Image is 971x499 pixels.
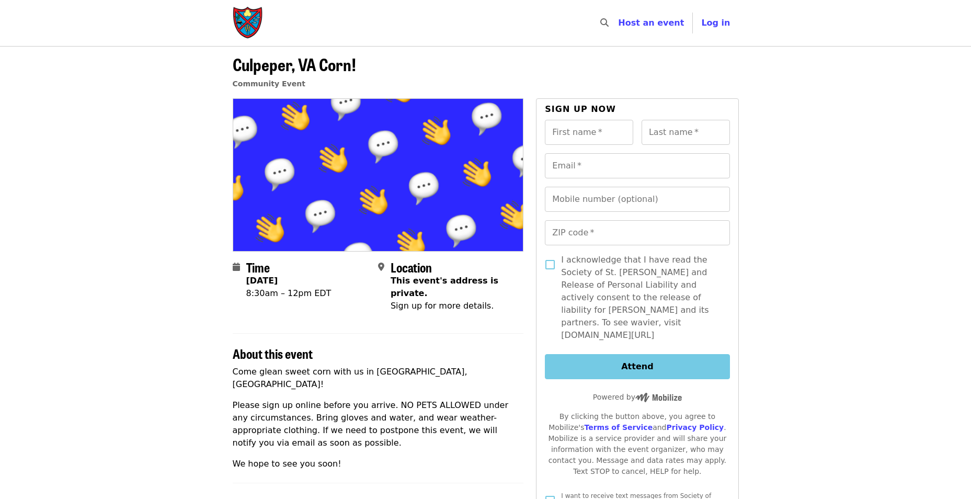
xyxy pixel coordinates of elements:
span: Culpeper, VA Corn! [233,52,356,76]
span: Log in [701,18,730,28]
div: 8:30am – 12pm EDT [246,287,332,300]
input: Mobile number (optional) [545,187,729,212]
input: Last name [642,120,730,145]
a: Community Event [233,80,305,88]
span: Location [391,258,432,276]
input: Search [615,10,623,36]
a: Privacy Policy [666,423,724,432]
p: We hope to see you soon! [233,458,524,470]
p: Please sign up online before you arrive. NO PETS ALLOWED under any circumstances. Bring gloves an... [233,399,524,449]
img: Society of St. Andrew - Home [233,6,264,40]
span: Time [246,258,270,276]
button: Attend [545,354,729,379]
span: I acknowledge that I have read the Society of St. [PERSON_NAME] and Release of Personal Liability... [561,254,721,342]
img: Powered by Mobilize [635,393,682,402]
span: This event's address is private. [391,276,498,298]
img: Culpeper, VA Corn! organized by Society of St. Andrew [233,99,523,251]
p: Come glean sweet corn with us in [GEOGRAPHIC_DATA], [GEOGRAPHIC_DATA]! [233,366,524,391]
a: Terms of Service [584,423,653,432]
input: Email [545,153,729,178]
input: ZIP code [545,220,729,245]
div: By clicking the button above, you agree to Mobilize's and . Mobilize is a service provider and wi... [545,411,729,477]
i: search icon [600,18,609,28]
span: Sign up now [545,104,616,114]
span: Sign up for more details. [391,301,494,311]
i: calendar icon [233,262,240,272]
button: Log in [693,13,738,33]
span: Powered by [593,393,682,401]
strong: [DATE] [246,276,278,286]
a: Host an event [618,18,684,28]
input: First name [545,120,633,145]
span: About this event [233,344,313,362]
i: map-marker-alt icon [378,262,384,272]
